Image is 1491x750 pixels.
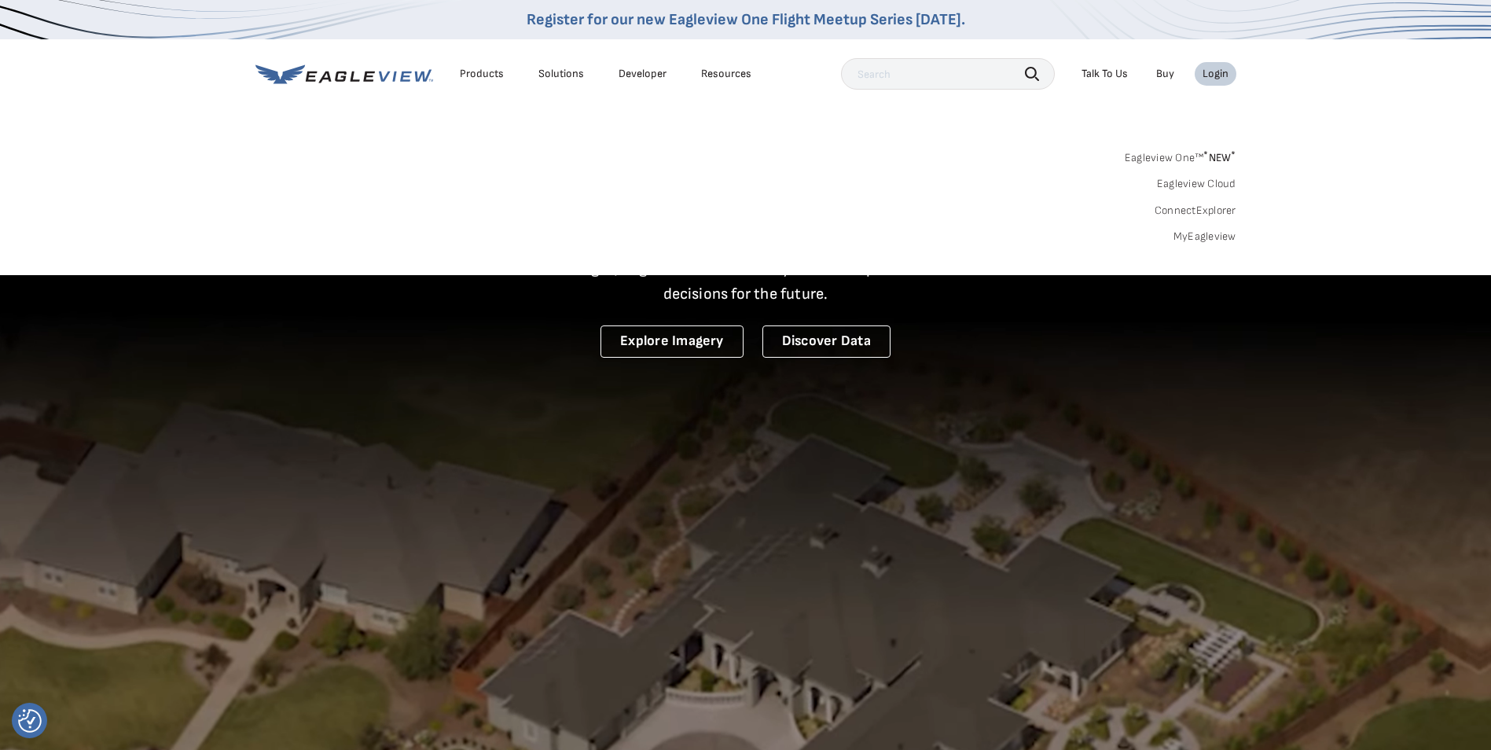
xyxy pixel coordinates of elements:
a: Explore Imagery [600,325,744,358]
div: Solutions [538,67,584,81]
a: MyEagleview [1173,230,1236,244]
a: Discover Data [762,325,891,358]
a: ConnectExplorer [1155,204,1236,218]
div: Login [1203,67,1228,81]
input: Search [841,58,1055,90]
div: Products [460,67,504,81]
span: NEW [1203,151,1236,164]
a: Register for our new Eagleview One Flight Meetup Series [DATE]. [527,10,965,29]
a: Developer [619,67,667,81]
button: Consent Preferences [18,709,42,733]
div: Resources [701,67,751,81]
div: Talk To Us [1082,67,1128,81]
a: Eagleview One™*NEW* [1125,146,1236,164]
img: Revisit consent button [18,709,42,733]
a: Eagleview Cloud [1157,177,1236,191]
a: Buy [1156,67,1174,81]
